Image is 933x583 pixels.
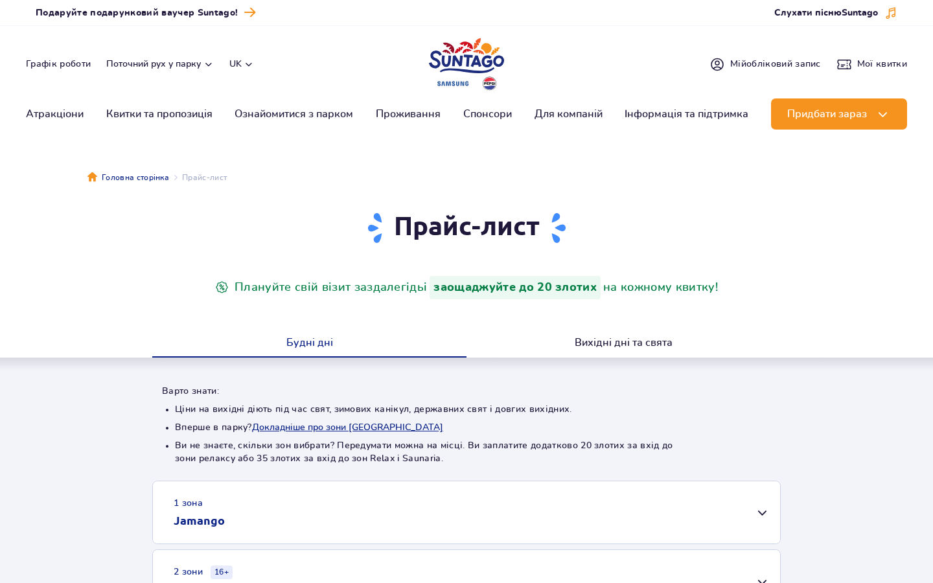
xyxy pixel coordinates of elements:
[229,58,254,71] button: uk
[235,98,353,130] a: Ознайомитися з парком
[625,98,748,130] a: Інформація та підтримка
[376,98,441,130] a: Проживання
[213,276,720,299] p: Плануйте свій візит заздалегідь на кожному квитку!
[430,276,601,299] strong: заощаджуйте до 20 злотих
[857,58,907,71] span: Мої квитки
[429,32,504,92] a: Park of Poland
[175,439,758,465] li: Ви не знаєте, скільки зон вибрати? Передумати можна на місці. Ви заплатите додатково 20 злотих за...
[162,210,771,245] h1: Прайс-лист
[174,566,233,579] small: 2 зони
[106,59,214,69] button: Поточний рух у парку
[175,403,758,416] li: Ціни на вихідні діють під час свят, зимових канікул, державних свят і довгих вихідних.
[730,58,821,71] span: Мій обліковий запис
[836,56,907,72] a: Мої квитки
[169,171,227,184] li: Прайс-лист
[36,6,238,19] span: Подаруйте подарунковий ваучер Suntago!
[709,56,821,72] a: Мійобліковий запис
[152,330,466,358] button: Будні дні
[174,497,203,510] small: 1 зона
[26,98,84,130] a: Атракціони
[463,98,512,130] a: Спонсори
[774,6,878,19] span: Слухати пісню
[211,566,233,579] small: 16+
[252,422,443,433] button: Докладніше про зони [GEOGRAPHIC_DATA]
[175,421,758,434] li: Вперше в парку?
[36,4,256,21] a: Подаруйте подарунковий ваучер Suntago!
[174,512,225,528] h2: Jamango
[26,58,91,71] a: Графік роботи
[87,171,169,184] a: Головна сторінка
[787,108,867,120] span: Придбати зараз
[466,330,781,358] button: Вихідні дні та свята
[535,98,603,130] a: Для компаній
[771,98,907,130] button: Придбати зараз
[842,8,878,17] span: Suntago
[162,387,219,396] strong: Варто знати:
[106,98,213,130] a: Квитки та пропозиція
[774,6,897,19] button: Слухати піснюSuntago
